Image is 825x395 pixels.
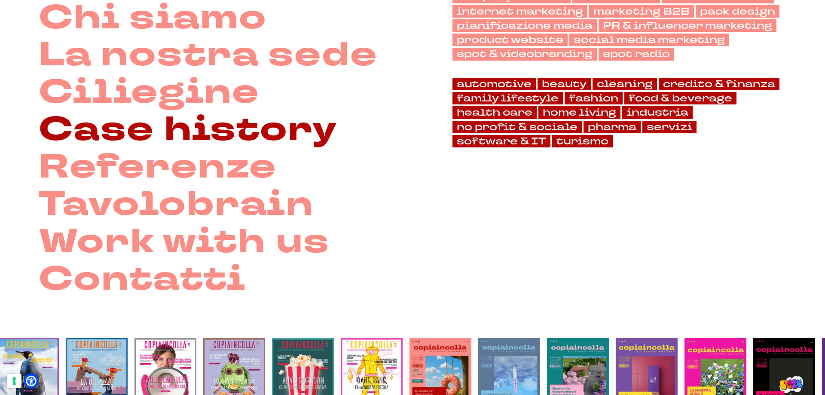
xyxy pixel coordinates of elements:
a: home living [538,106,620,119]
a: Contatti [39,261,246,298]
a: credito & finanza [659,78,779,90]
a: Referenze [39,149,277,186]
a: automotive [452,78,536,90]
a: La nostra sede [39,37,378,74]
a: software & IT [452,135,550,147]
a: pharma [584,121,641,133]
a: industria [622,106,693,119]
a: internet marketing [452,5,587,18]
a: no profit & sociale [452,121,582,133]
a: spot radio [599,48,674,60]
a: Work with us [39,224,330,261]
a: marketing B2B [589,5,694,18]
button: Le tue preferenze relative al consenso per le tecnologie di tracciamento [7,374,21,388]
a: servizi [642,121,697,133]
a: beauty [538,78,591,90]
a: pianificazione media [452,19,597,32]
a: food & beverage [624,92,736,104]
a: spot & videobranding [452,48,597,60]
a: cleaning [593,78,657,90]
a: family lifestyle [452,92,563,104]
a: turismo [552,135,613,147]
a: PR & influencer marketing [599,19,776,32]
a: fashion [565,92,623,104]
a: Open Accessibility Menu [26,376,37,386]
a: pack design [696,5,779,18]
a: Ciliegine [39,74,260,111]
a: product website [452,34,568,46]
a: Case history [39,111,337,149]
a: social media marketing [569,34,729,46]
a: health care [452,106,537,119]
a: Tavolobrain [39,186,314,224]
